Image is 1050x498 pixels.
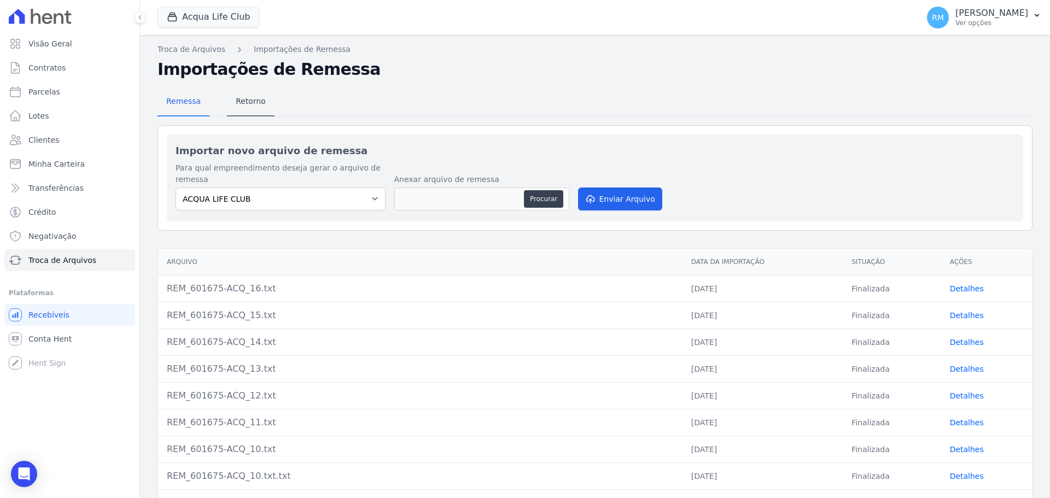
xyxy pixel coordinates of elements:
[9,286,131,300] div: Plataformas
[28,62,66,73] span: Contratos
[167,443,674,456] div: REM_601675-ACQ_10.txt
[950,365,984,373] a: Detalhes
[28,255,96,266] span: Troca de Arquivos
[682,355,843,382] td: [DATE]
[157,88,275,116] nav: Tab selector
[843,302,941,329] td: Finalizada
[4,177,135,199] a: Transferências
[682,249,843,276] th: Data da Importação
[843,436,941,462] td: Finalizada
[932,14,944,21] span: RM
[167,362,674,376] div: REM_601675-ACQ_13.txt
[28,86,60,97] span: Parcelas
[682,462,843,489] td: [DATE]
[28,309,69,320] span: Recebíveis
[28,207,56,218] span: Crédito
[4,153,135,175] a: Minha Carteira
[167,470,674,483] div: REM_601675-ACQ_10.txt.txt
[167,282,674,295] div: REM_601675-ACQ_16.txt
[28,38,72,49] span: Visão Geral
[157,60,1032,79] h2: Importações de Remessa
[843,249,941,276] th: Situação
[4,304,135,326] a: Recebíveis
[157,7,259,27] button: Acqua Life Club
[682,329,843,355] td: [DATE]
[682,275,843,302] td: [DATE]
[918,2,1050,33] button: RM [PERSON_NAME] Ver opções
[157,44,225,55] a: Troca de Arquivos
[28,159,85,169] span: Minha Carteira
[950,418,984,427] a: Detalhes
[28,134,59,145] span: Clientes
[843,329,941,355] td: Finalizada
[160,90,207,112] span: Remessa
[955,8,1028,19] p: [PERSON_NAME]
[4,201,135,223] a: Crédito
[4,105,135,127] a: Lotes
[4,328,135,350] a: Conta Hent
[682,436,843,462] td: [DATE]
[229,90,272,112] span: Retorno
[843,275,941,302] td: Finalizada
[682,382,843,409] td: [DATE]
[28,231,77,242] span: Negativação
[950,311,984,320] a: Detalhes
[28,110,49,121] span: Lotes
[4,225,135,247] a: Negativação
[4,249,135,271] a: Troca de Arquivos
[157,44,1032,55] nav: Breadcrumb
[28,333,72,344] span: Conta Hent
[950,391,984,400] a: Detalhes
[950,445,984,454] a: Detalhes
[950,472,984,481] a: Detalhes
[176,162,386,185] label: Para qual empreendimento deseja gerar o arquivo de remessa
[682,409,843,436] td: [DATE]
[254,44,351,55] a: Importações de Remessa
[843,409,941,436] td: Finalizada
[227,88,275,116] a: Retorno
[941,249,1032,276] th: Ações
[524,190,563,208] button: Procurar
[394,174,569,185] label: Anexar arquivo de remessa
[843,382,941,409] td: Finalizada
[4,57,135,79] a: Contratos
[4,81,135,103] a: Parcelas
[167,389,674,402] div: REM_601675-ACQ_12.txt
[682,302,843,329] td: [DATE]
[167,416,674,429] div: REM_601675-ACQ_11.txt
[28,183,84,194] span: Transferências
[167,336,674,349] div: REM_601675-ACQ_14.txt
[11,461,37,487] div: Open Intercom Messenger
[158,249,682,276] th: Arquivo
[4,129,135,151] a: Clientes
[4,33,135,55] a: Visão Geral
[950,284,984,293] a: Detalhes
[843,355,941,382] td: Finalizada
[843,462,941,489] td: Finalizada
[167,309,674,322] div: REM_601675-ACQ_15.txt
[157,88,209,116] a: Remessa
[176,143,1014,158] h2: Importar novo arquivo de remessa
[955,19,1028,27] p: Ver opções
[950,338,984,347] a: Detalhes
[578,188,662,210] button: Enviar Arquivo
